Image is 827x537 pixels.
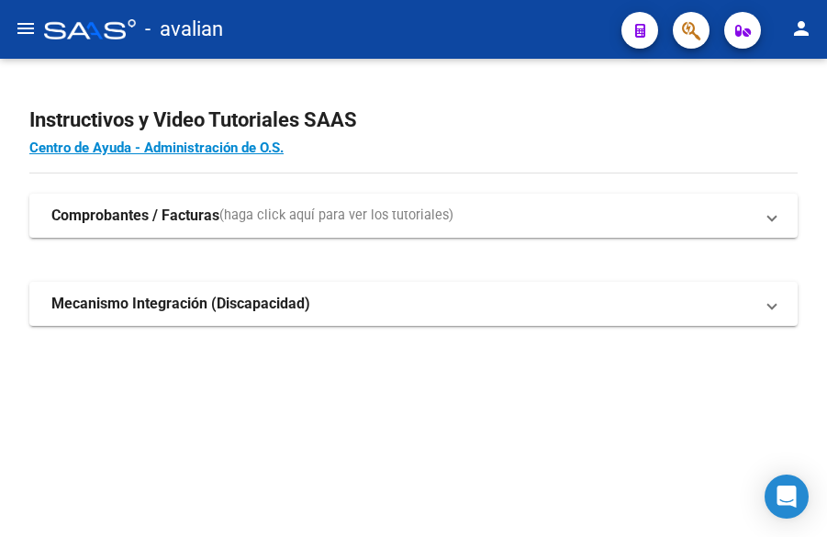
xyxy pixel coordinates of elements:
strong: Comprobantes / Facturas [51,206,219,226]
a: Centro de Ayuda - Administración de O.S. [29,140,284,156]
h2: Instructivos y Video Tutoriales SAAS [29,103,798,138]
mat-icon: menu [15,17,37,39]
mat-icon: person [790,17,812,39]
mat-expansion-panel-header: Comprobantes / Facturas(haga click aquí para ver los tutoriales) [29,194,798,238]
mat-expansion-panel-header: Mecanismo Integración (Discapacidad) [29,282,798,326]
div: Open Intercom Messenger [765,475,809,519]
span: (haga click aquí para ver los tutoriales) [219,206,453,226]
strong: Mecanismo Integración (Discapacidad) [51,294,310,314]
span: - avalian [145,9,223,50]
